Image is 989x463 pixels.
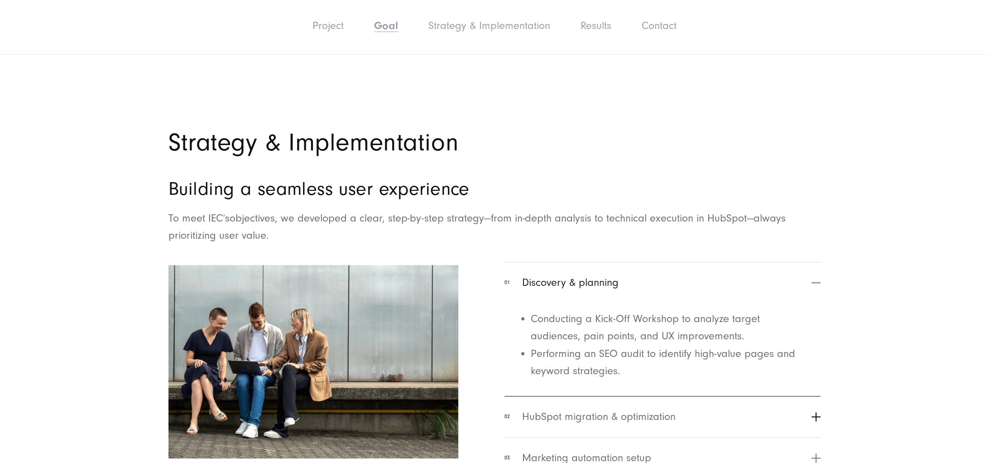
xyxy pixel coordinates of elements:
[522,275,619,291] span: Discovery & planning
[531,348,795,377] span: Performing an SEO audit to identify high-value pages and keyword strategies.
[230,212,275,225] span: objectives
[642,19,677,32] a: Contact
[374,19,398,32] a: Goal
[522,409,676,425] span: HubSpot migration & optimization
[312,19,344,32] a: Project
[504,396,821,438] button: 02HubSpot migration & optimization
[168,212,230,225] span: To meet IEC’s
[428,19,550,32] a: Strategy & Implementation
[504,262,821,304] button: 01Discovery & planning
[168,179,470,200] span: Building a seamless user experience
[168,212,786,242] span: , we developed a clear, step-by-step strategy—from in-depth analysis to technical execution in Hu...
[504,413,510,421] span: 02
[504,279,510,287] span: 01
[504,454,510,463] span: 03
[581,19,611,32] a: Results
[168,265,458,459] img: three people sitting on a concrete bench outdoors, engaging with a laptop. Two women, one with sh...
[531,313,760,342] span: Conducting a Kick-Off Workshop to analyze target audiences, pain points, and UX improvements.
[168,130,821,156] h2: Strategy & Implementation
